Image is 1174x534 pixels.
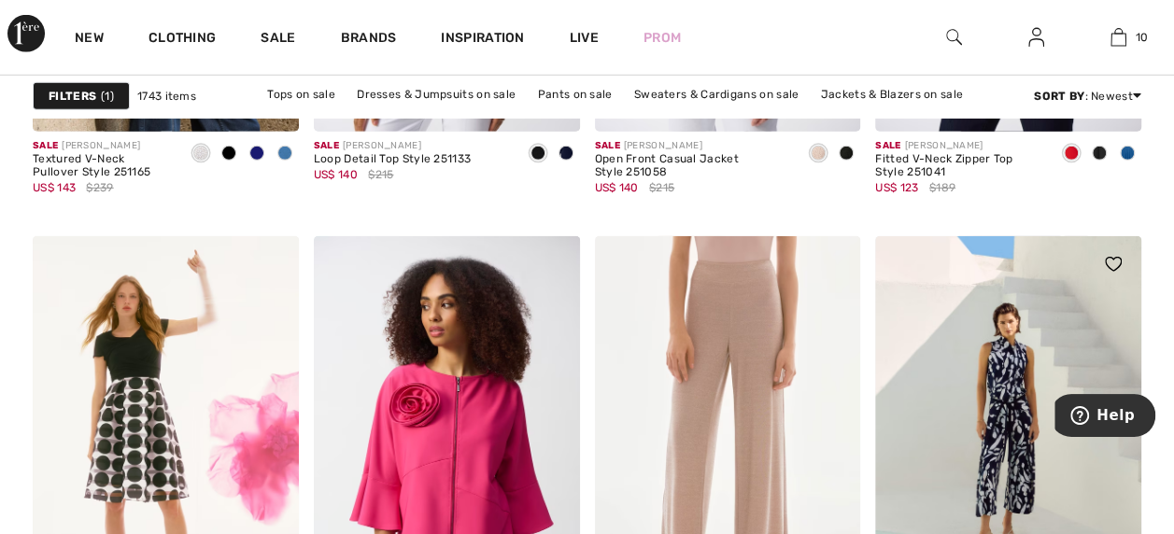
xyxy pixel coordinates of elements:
div: [PERSON_NAME] [595,139,790,153]
span: US$ 140 [595,181,639,194]
div: [PERSON_NAME] [875,139,1042,153]
span: $239 [86,179,113,196]
div: Midnight Blue/Vanilla [552,139,580,170]
a: Brands [341,30,397,49]
div: Black [215,139,243,170]
a: Sweaters & Cardigans on sale [625,82,808,106]
a: Dresses & Jumpsuits on sale [347,82,525,106]
div: Radiant red [1057,139,1085,170]
strong: Sort By [1034,90,1084,103]
span: $215 [649,179,674,196]
a: Clothing [149,30,216,49]
span: 1743 items [137,88,196,105]
a: Outerwear on sale [602,106,723,131]
div: Textured V-Neck Pullover Style 251165 [33,153,172,179]
a: Sign In [1013,26,1059,49]
span: US$ 123 [875,181,918,194]
a: Pants on sale [529,82,622,106]
a: Sale [261,30,295,49]
span: 10 [1136,29,1149,46]
a: Prom [644,28,681,48]
a: Live [570,28,599,48]
div: Open Front Casual Jacket Style 251058 [595,153,790,179]
img: My Info [1028,26,1044,49]
span: US$ 140 [314,168,358,181]
div: Midnight Blue [243,139,271,170]
span: $215 [368,166,393,183]
a: Tops on sale [258,82,345,106]
span: Inspiration [441,30,524,49]
div: Parchment [804,139,832,170]
strong: Filters [49,88,96,105]
div: [PERSON_NAME] [33,139,172,153]
span: US$ 143 [33,181,76,194]
div: Coastal blue [1113,139,1141,170]
div: [PERSON_NAME] [314,139,471,153]
a: 10 [1078,26,1158,49]
div: Black [832,139,860,170]
span: Sale [595,140,620,151]
div: Black [1085,139,1113,170]
a: New [75,30,104,49]
div: Black/Vanilla [524,139,552,170]
img: 1ère Avenue [7,15,45,52]
span: Sale [314,140,339,151]
span: $189 [929,179,955,196]
img: search the website [946,26,962,49]
img: heart_black_full.svg [1105,257,1122,272]
div: : Newest [1034,88,1141,105]
div: Loop Detail Top Style 251133 [314,153,471,166]
span: 1 [101,88,114,105]
div: White [187,139,215,170]
a: Skirts on sale [507,106,600,131]
div: Fitted V-Neck Zipper Top Style 251041 [875,153,1042,179]
iframe: Opens a widget where you can find more information [1054,394,1155,441]
div: Coastal blue [271,139,299,170]
a: Jackets & Blazers on sale [812,82,973,106]
span: Sale [875,140,900,151]
img: My Bag [1110,26,1126,49]
span: Sale [33,140,58,151]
